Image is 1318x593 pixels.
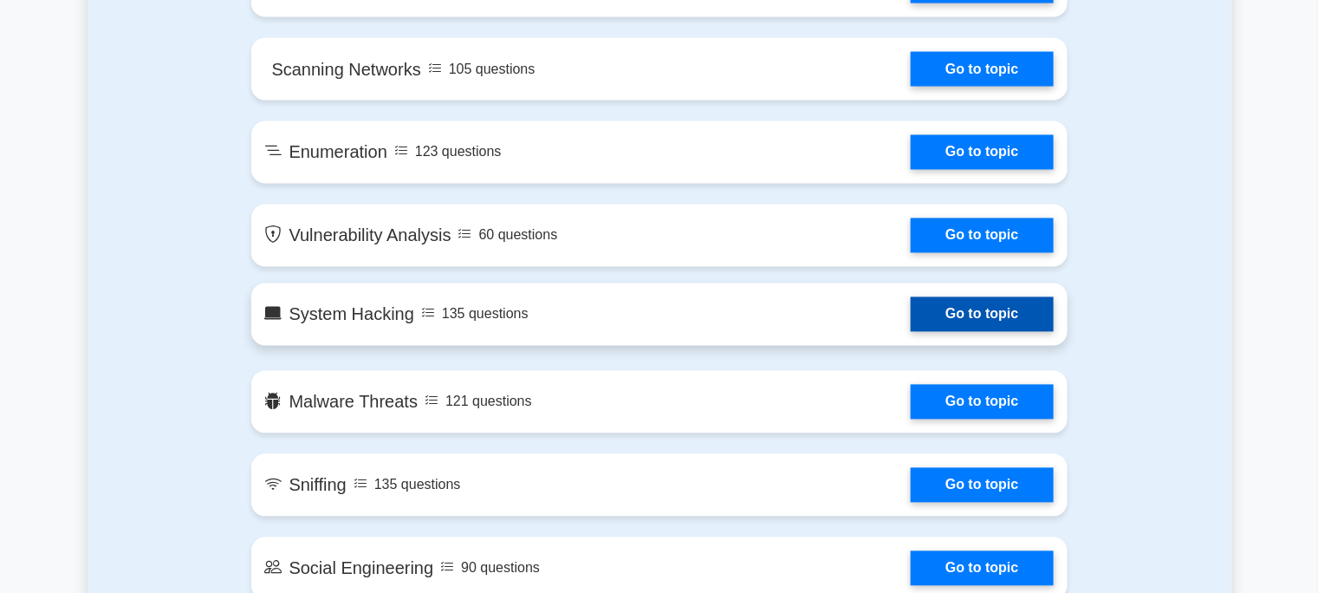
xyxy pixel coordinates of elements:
a: Go to topic [911,135,1053,170]
a: Go to topic [911,218,1053,253]
a: Go to topic [911,297,1053,332]
a: Go to topic [911,551,1053,586]
a: Go to topic [911,385,1053,420]
a: Go to topic [911,468,1053,503]
a: Go to topic [911,52,1053,87]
